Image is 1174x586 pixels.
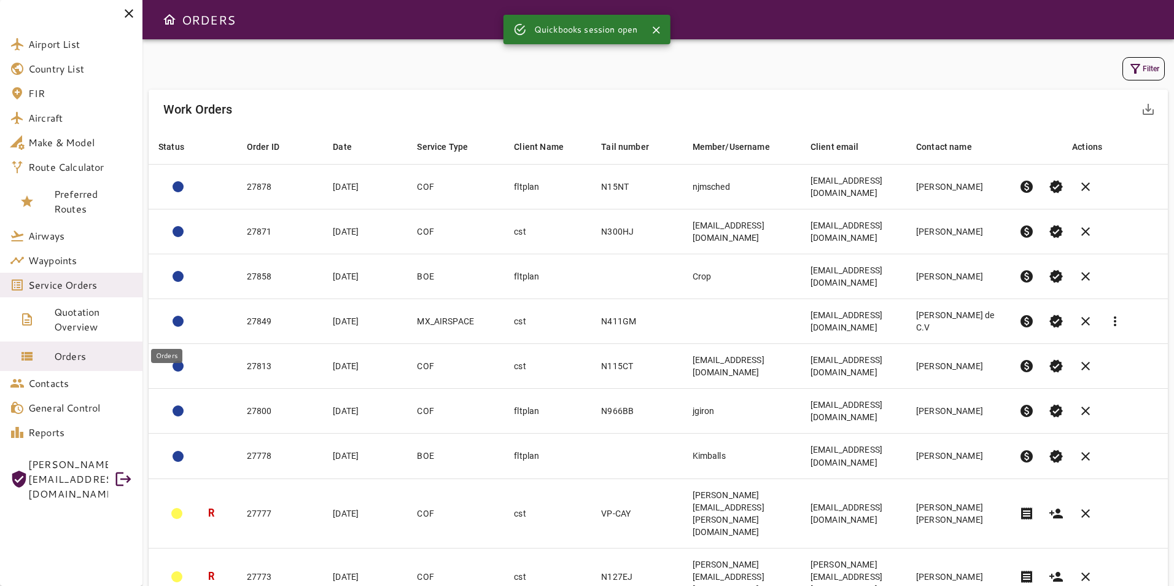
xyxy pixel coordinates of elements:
td: [EMAIL_ADDRESS][DOMAIN_NAME] [801,389,906,434]
div: Date [333,139,352,154]
td: 27871 [237,209,324,254]
td: N115CT [591,344,682,389]
button: Pre-Invoice order [1012,442,1041,471]
span: FIR [28,86,133,101]
span: clear [1078,224,1093,239]
button: Reports [1100,307,1130,336]
td: [DATE] [323,389,407,434]
h6: Work Orders [163,100,233,119]
td: COF [407,479,504,548]
span: clear [1078,506,1093,521]
button: Open drawer [157,7,182,32]
td: [PERSON_NAME][EMAIL_ADDRESS][PERSON_NAME][DOMAIN_NAME] [683,479,801,548]
button: Filter [1122,57,1165,80]
td: [PERSON_NAME] de C.V [906,299,1009,344]
button: Cancel order [1071,396,1100,426]
td: [DATE] [323,344,407,389]
div: ADMIN [173,361,184,372]
td: [EMAIL_ADDRESS][DOMAIN_NAME] [801,165,906,209]
td: fltplan [504,254,591,299]
td: cst [504,479,591,548]
div: Contact name [916,139,972,154]
span: verified [1049,179,1063,194]
span: General Control [28,400,133,415]
div: Status [158,139,184,154]
button: Create customer [1041,499,1071,528]
span: more_vert [1108,314,1122,329]
td: 27778 [237,434,324,479]
td: [EMAIL_ADDRESS][DOMAIN_NAME] [683,344,801,389]
td: [DATE] [323,299,407,344]
span: Route Calculator [28,160,133,174]
td: [PERSON_NAME] [906,165,1009,209]
td: COF [407,389,504,434]
button: Set Permit Ready [1041,172,1071,201]
td: [PERSON_NAME] [906,254,1009,299]
button: Cancel order [1071,499,1100,528]
div: ADMIN [171,571,182,582]
span: paid [1019,179,1034,194]
span: Airport List [28,37,133,52]
span: verified [1049,404,1063,418]
td: N411GM [591,299,682,344]
button: Pre-Invoice order [1012,172,1041,201]
td: 27878 [237,165,324,209]
span: save_alt [1141,102,1156,117]
button: Cancel order [1071,172,1100,201]
button: Invoice order [1012,499,1041,528]
td: Kimballs [683,434,801,479]
span: Contact name [916,139,988,154]
span: [PERSON_NAME][EMAIL_ADDRESS][DOMAIN_NAME] [28,457,108,501]
h3: R [208,506,214,520]
span: paid [1019,269,1034,284]
div: ADMIN [173,226,184,237]
h3: R [208,569,214,584]
td: fltplan [504,434,591,479]
span: Quotation Overview [54,305,133,334]
td: [DATE] [323,209,407,254]
span: verified [1049,314,1063,329]
span: Tail number [601,139,665,154]
span: paid [1019,359,1034,373]
span: Make & Model [28,135,133,150]
td: [DATE] [323,254,407,299]
span: receipt [1019,506,1034,521]
span: Service Orders [28,278,133,292]
div: ADMIN [173,405,184,416]
td: N300HJ [591,209,682,254]
td: cst [504,344,591,389]
td: VP-CAY [591,479,682,548]
button: Pre-Invoice order [1012,217,1041,246]
span: Orders [54,349,133,364]
div: Member/Username [693,139,770,154]
button: Cancel order [1071,442,1100,471]
button: Set Permit Ready [1041,217,1071,246]
button: Pre-Invoice order [1012,396,1041,426]
h6: ORDERS [182,10,235,29]
td: COF [407,209,504,254]
span: Client Name [514,139,580,154]
td: [DATE] [323,165,407,209]
td: njmsched [683,165,801,209]
span: Reports [28,425,133,440]
div: ACTION REQUIRED [173,451,184,462]
td: [EMAIL_ADDRESS][DOMAIN_NAME] [801,479,906,548]
td: BOE [407,434,504,479]
button: Cancel order [1071,351,1100,381]
span: paid [1019,224,1034,239]
span: receipt [1019,569,1034,584]
span: Aircraft [28,111,133,125]
span: Waypoints [28,253,133,268]
td: [PERSON_NAME] [906,434,1009,479]
td: fltplan [504,165,591,209]
button: Set Permit Ready [1041,442,1071,471]
div: ACTION REQUIRED [173,316,184,327]
span: Member/Username [693,139,786,154]
span: Client email [811,139,875,154]
div: Client Name [514,139,564,154]
span: Contacts [28,376,133,391]
span: verified [1049,224,1063,239]
button: Pre-Invoice order [1012,351,1041,381]
td: 27849 [237,299,324,344]
td: fltplan [504,389,591,434]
